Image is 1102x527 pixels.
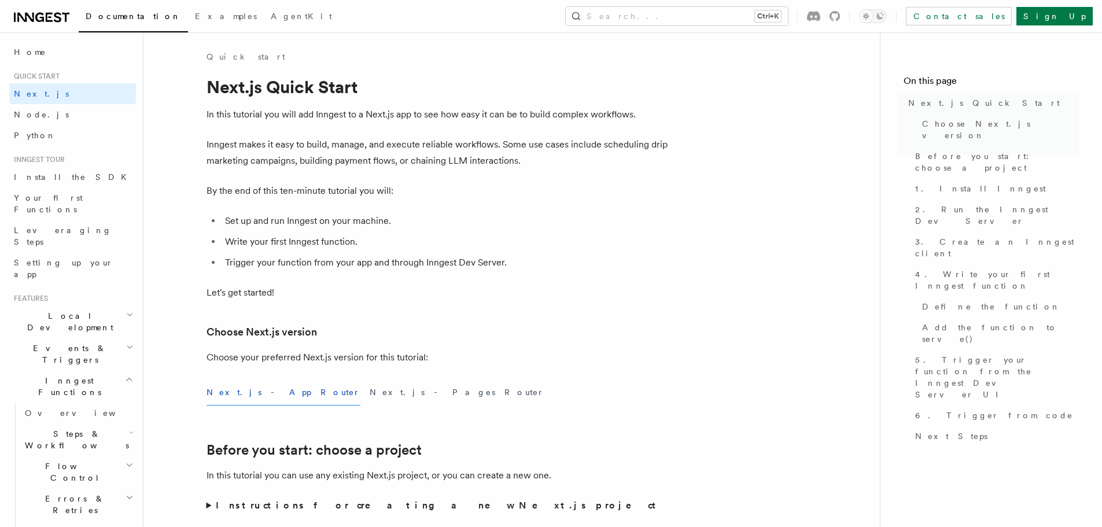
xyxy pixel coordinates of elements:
[917,113,1079,146] a: Choose Next.js version
[14,258,113,279] span: Setting up your app
[20,460,126,484] span: Flow Control
[915,150,1079,174] span: Before you start: choose a project
[911,264,1079,296] a: 4. Write your first Inngest function
[9,305,136,338] button: Local Development
[20,456,136,488] button: Flow Control
[9,83,136,104] a: Next.js
[911,178,1079,199] a: 1. Install Inngest
[911,231,1079,264] a: 3. Create an Inngest client
[911,146,1079,178] a: Before you start: choose a project
[14,89,69,98] span: Next.js
[9,125,136,146] a: Python
[207,349,669,366] p: Choose your preferred Next.js version for this tutorial:
[904,74,1079,93] h4: On this page
[20,423,136,456] button: Steps & Workflows
[207,497,669,514] summary: Instructions for creating a new Next.js project
[207,324,317,340] a: Choose Next.js version
[9,42,136,62] a: Home
[222,234,669,250] li: Write your first Inngest function.
[859,9,887,23] button: Toggle dark mode
[207,137,669,169] p: Inngest makes it easy to build, manage, and execute reliable workflows. Some use cases include sc...
[566,7,788,25] button: Search...Ctrl+K
[908,97,1060,109] span: Next.js Quick Start
[9,375,125,398] span: Inngest Functions
[915,430,987,442] span: Next Steps
[922,301,1060,312] span: Define the function
[207,467,669,484] p: In this tutorial you can use any existing Next.js project, or you can create a new one.
[9,220,136,252] a: Leveraging Steps
[917,296,1079,317] a: Define the function
[370,379,544,406] button: Next.js - Pages Router
[216,500,661,511] strong: Instructions for creating a new Next.js project
[14,46,46,58] span: Home
[14,131,56,140] span: Python
[755,10,781,22] kbd: Ctrl+K
[207,106,669,123] p: In this tutorial you will add Inngest to a Next.js app to see how easy it can be to build complex...
[922,322,1079,345] span: Add the function to serve()
[14,110,69,119] span: Node.js
[207,183,669,199] p: By the end of this ten-minute tutorial you will:
[9,72,60,81] span: Quick start
[922,118,1079,141] span: Choose Next.js version
[911,405,1079,426] a: 6. Trigger from code
[207,76,669,97] h1: Next.js Quick Start
[915,410,1073,421] span: 6. Trigger from code
[906,7,1012,25] a: Contact sales
[915,204,1079,227] span: 2. Run the Inngest Dev Server
[79,3,188,32] a: Documentation
[911,349,1079,405] a: 5. Trigger your function from the Inngest Dev Server UI
[9,252,136,285] a: Setting up your app
[9,294,48,303] span: Features
[207,51,285,62] a: Quick start
[188,3,264,31] a: Examples
[915,354,1079,400] span: 5. Trigger your function from the Inngest Dev Server UI
[207,379,360,406] button: Next.js - App Router
[86,12,181,21] span: Documentation
[904,93,1079,113] a: Next.js Quick Start
[222,213,669,229] li: Set up and run Inngest on your machine.
[14,172,134,182] span: Install the SDK
[20,493,126,516] span: Errors & Retries
[195,12,257,21] span: Examples
[9,338,136,370] button: Events & Triggers
[20,403,136,423] a: Overview
[9,167,136,187] a: Install the SDK
[917,317,1079,349] a: Add the function to serve()
[14,226,112,246] span: Leveraging Steps
[9,104,136,125] a: Node.js
[9,342,126,366] span: Events & Triggers
[25,408,144,418] span: Overview
[911,426,1079,447] a: Next Steps
[911,199,1079,231] a: 2. Run the Inngest Dev Server
[271,12,332,21] span: AgentKit
[207,442,422,458] a: Before you start: choose a project
[915,268,1079,292] span: 4. Write your first Inngest function
[915,236,1079,259] span: 3. Create an Inngest client
[14,193,83,214] span: Your first Functions
[9,187,136,220] a: Your first Functions
[915,183,1046,194] span: 1. Install Inngest
[20,428,129,451] span: Steps & Workflows
[264,3,339,31] a: AgentKit
[222,255,669,271] li: Trigger your function from your app and through Inngest Dev Server.
[9,370,136,403] button: Inngest Functions
[9,155,65,164] span: Inngest tour
[20,488,136,521] button: Errors & Retries
[207,285,669,301] p: Let's get started!
[9,310,126,333] span: Local Development
[1016,7,1093,25] a: Sign Up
